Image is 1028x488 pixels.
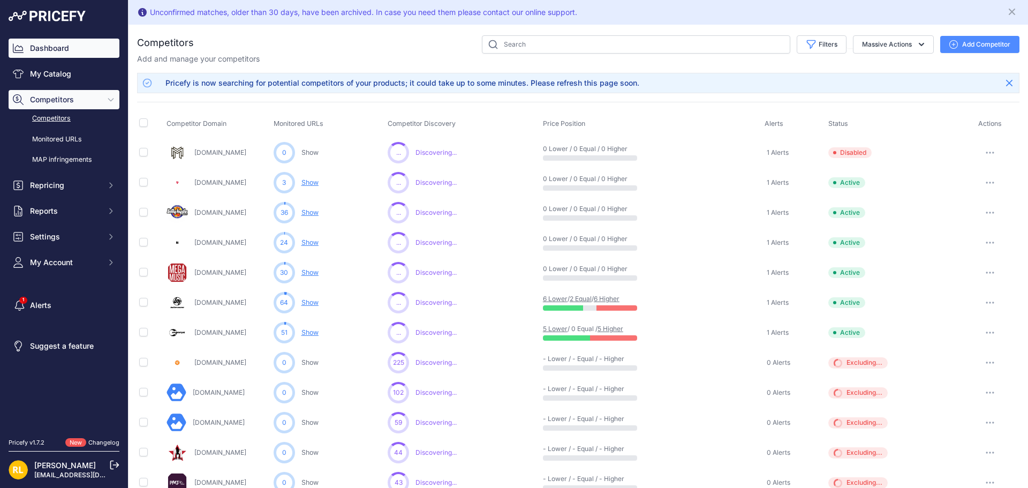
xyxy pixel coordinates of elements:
[543,205,611,213] p: 0 Lower / 0 Equal / 0 Higher
[765,177,789,188] a: 1 Alerts
[828,147,872,158] span: Disabled
[846,388,882,397] span: Excluding...
[9,227,119,246] button: Settings
[940,36,1019,53] button: Add Competitor
[543,355,611,363] p: - Lower / - Equal / - Higher
[396,238,401,247] span: ...
[415,478,457,486] span: Discovering...
[280,298,288,307] span: 64
[30,94,100,105] span: Competitors
[150,7,577,18] div: Unconfirmed matches, older than 30 days, have been archived. In case you need them please contact...
[846,448,882,457] span: Excluding...
[767,178,789,187] span: 1 Alerts
[30,257,100,268] span: My Account
[853,35,934,54] button: Massive Actions
[282,178,286,187] span: 3
[137,35,194,50] h2: Competitors
[415,238,457,247] span: Discovering...
[765,207,789,218] a: 1 Alerts
[765,297,789,308] a: 1 Alerts
[767,418,790,427] span: 0 Alerts
[846,358,882,367] span: Excluding...
[281,208,288,217] span: 36
[165,78,639,88] div: Pricefy is now searching for potential competitors of your products; it could take up to some min...
[543,235,611,243] p: 0 Lower / 0 Equal / 0 Higher
[281,328,288,337] span: 51
[543,295,611,303] p: / /
[301,478,319,486] a: Show
[194,148,246,156] a: [DOMAIN_NAME]
[828,267,865,278] span: Active
[846,478,882,487] span: Excluding...
[274,119,323,127] span: Monitored URLs
[301,448,319,456] a: Show
[396,208,401,217] span: ...
[280,238,288,247] span: 24
[9,151,119,169] a: MAP infringements
[415,268,457,277] span: Discovering...
[393,358,404,367] span: 225
[9,109,119,128] a: Competitors
[767,328,789,337] span: 1 Alerts
[301,208,319,216] a: Show
[194,178,246,186] a: [DOMAIN_NAME]
[396,298,401,307] span: ...
[88,439,119,446] a: Changelog
[415,148,457,157] span: Discovering...
[767,208,789,217] span: 1 Alerts
[415,208,457,217] span: Discovering...
[828,119,848,127] span: Status
[767,388,790,397] span: 0 Alerts
[9,176,119,195] button: Repricing
[395,418,402,427] span: 59
[828,297,865,308] span: Active
[30,231,100,242] span: Settings
[194,328,246,336] a: [DOMAIN_NAME]
[828,207,865,218] span: Active
[301,328,319,336] a: Show
[765,119,783,127] span: Alerts
[65,438,86,447] span: New
[828,327,865,338] span: Active
[415,358,457,366] span: Discovering...
[301,358,319,366] a: Show
[828,177,865,188] span: Active
[482,35,790,54] input: Search
[194,208,246,216] a: [DOMAIN_NAME]
[9,201,119,221] button: Reports
[415,298,457,307] span: Discovering...
[388,119,456,127] span: Competitor Discovery
[846,418,882,427] span: Excluding...
[194,238,246,246] a: [DOMAIN_NAME]
[282,148,286,157] span: 0
[193,418,245,426] a: [DOMAIN_NAME]
[767,148,789,157] span: 1 Alerts
[193,388,245,396] a: [DOMAIN_NAME]
[415,418,457,426] span: Discovering...
[194,478,246,486] a: [DOMAIN_NAME]
[301,148,319,156] a: Show
[167,119,226,127] span: Competitor Domain
[1007,4,1019,17] button: Close
[543,119,585,127] span: Price Position
[543,445,611,453] p: - Lower / - Equal / - Higher
[9,39,119,58] a: Dashboard
[301,178,319,186] a: Show
[9,39,119,425] nav: Sidebar
[34,461,96,470] a: [PERSON_NAME]
[9,336,119,356] a: Suggest a feature
[828,237,865,248] span: Active
[282,388,286,397] span: 0
[393,388,404,397] span: 102
[415,328,457,337] span: Discovering...
[30,180,100,191] span: Repricing
[765,147,789,158] a: 1 Alerts
[9,296,119,315] a: Alerts
[543,415,611,423] p: - Lower / - Equal / - Higher
[280,268,288,277] span: 30
[543,145,611,153] p: 0 Lower / 0 Equal / 0 Higher
[9,11,86,21] img: Pricefy Logo
[765,237,789,248] a: 1 Alerts
[543,295,568,303] a: 6 Lower
[396,328,401,337] span: ...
